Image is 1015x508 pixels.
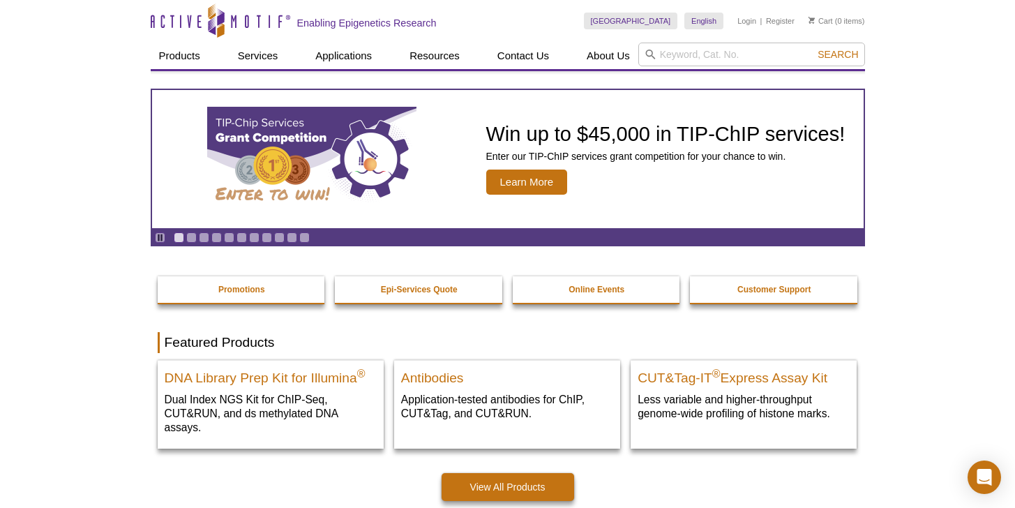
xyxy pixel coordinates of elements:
[152,90,864,228] a: TIP-ChIP Services Grant Competition Win up to $45,000 in TIP-ChIP services! Enter our TIP-ChIP se...
[489,43,557,69] a: Contact Us
[809,17,815,24] img: Your Cart
[224,232,234,243] a: Go to slide 5
[299,232,310,243] a: Go to slide 11
[297,17,437,29] h2: Enabling Epigenetics Research
[486,170,568,195] span: Learn More
[569,285,624,294] strong: Online Events
[199,232,209,243] a: Go to slide 3
[152,90,864,228] article: TIP-ChIP Services Grant Competition
[486,124,845,144] h2: Win up to $45,000 in TIP-ChIP services!
[578,43,638,69] a: About Us
[442,473,574,501] a: View All Products
[737,16,756,26] a: Login
[211,232,222,243] a: Go to slide 4
[357,368,366,380] sup: ®
[158,360,384,449] a: DNA Library Prep Kit for Illumina DNA Library Prep Kit for Illumina® Dual Index NGS Kit for ChIP-...
[307,43,380,69] a: Applications
[394,360,620,435] a: All Antibodies Antibodies Application-tested antibodies for ChIP, CUT&Tag, and CUT&RUN.
[230,43,287,69] a: Services
[809,13,865,29] li: (0 items)
[690,276,859,303] a: Customer Support
[638,364,850,385] h2: CUT&Tag-IT Express Assay Kit
[401,43,468,69] a: Resources
[262,232,272,243] a: Go to slide 8
[174,232,184,243] a: Go to slide 1
[760,13,762,29] li: |
[155,232,165,243] a: Toggle autoplay
[207,107,416,211] img: TIP-ChIP Services Grant Competition
[274,232,285,243] a: Go to slide 9
[809,16,833,26] a: Cart
[335,276,504,303] a: Epi-Services Quote
[158,332,858,353] h2: Featured Products
[158,276,326,303] a: Promotions
[638,392,850,421] p: Less variable and higher-throughput genome-wide profiling of histone marks​.
[186,232,197,243] a: Go to slide 2
[638,43,865,66] input: Keyword, Cat. No.
[401,364,613,385] h2: Antibodies
[737,285,811,294] strong: Customer Support
[165,392,377,435] p: Dual Index NGS Kit for ChIP-Seq, CUT&RUN, and ds methylated DNA assays.
[712,368,721,380] sup: ®
[287,232,297,243] a: Go to slide 10
[165,364,377,385] h2: DNA Library Prep Kit for Illumina
[236,232,247,243] a: Go to slide 6
[631,360,857,435] a: CUT&Tag-IT® Express Assay Kit CUT&Tag-IT®Express Assay Kit Less variable and higher-throughput ge...
[684,13,723,29] a: English
[381,285,458,294] strong: Epi-Services Quote
[813,48,862,61] button: Search
[968,461,1001,494] div: Open Intercom Messenger
[249,232,260,243] a: Go to slide 7
[818,49,858,60] span: Search
[401,392,613,421] p: Application-tested antibodies for ChIP, CUT&Tag, and CUT&RUN.
[151,43,209,69] a: Products
[218,285,265,294] strong: Promotions
[486,150,845,163] p: Enter our TIP-ChIP services grant competition for your chance to win.
[513,276,682,303] a: Online Events
[766,16,795,26] a: Register
[584,13,678,29] a: [GEOGRAPHIC_DATA]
